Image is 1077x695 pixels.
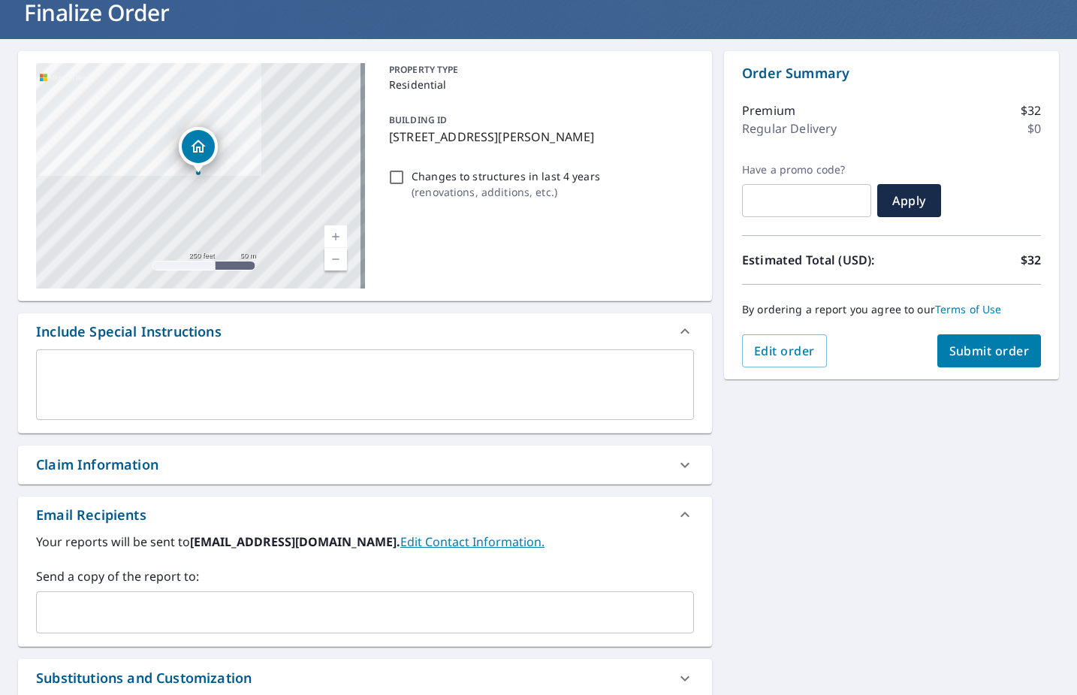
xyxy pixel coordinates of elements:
[36,668,252,688] div: Substitutions and Customization
[389,77,688,92] p: Residential
[742,163,871,177] label: Have a promo code?
[412,168,600,184] p: Changes to structures in last 4 years
[949,343,1030,359] span: Submit order
[324,225,347,248] a: Current Level 17, Zoom In
[754,343,815,359] span: Edit order
[742,63,1041,83] p: Order Summary
[389,128,688,146] p: [STREET_ADDRESS][PERSON_NAME]
[1021,251,1041,269] p: $32
[935,302,1002,316] a: Terms of Use
[742,334,827,367] button: Edit order
[36,505,146,525] div: Email Recipients
[412,184,600,200] p: ( renovations, additions, etc. )
[742,303,1041,316] p: By ordering a report you agree to our
[18,497,712,533] div: Email Recipients
[389,113,447,126] p: BUILDING ID
[1021,101,1041,119] p: $32
[36,322,222,342] div: Include Special Instructions
[937,334,1042,367] button: Submit order
[742,119,837,137] p: Regular Delivery
[36,455,158,475] div: Claim Information
[18,313,712,349] div: Include Special Instructions
[389,63,688,77] p: PROPERTY TYPE
[889,192,929,209] span: Apply
[36,533,694,551] label: Your reports will be sent to
[36,567,694,585] label: Send a copy of the report to:
[190,533,400,550] b: [EMAIL_ADDRESS][DOMAIN_NAME].
[179,127,218,174] div: Dropped pin, building 1, Residential property, 225 Boulder Point Dr Saint Peters, MO 63376
[324,248,347,270] a: Current Level 17, Zoom Out
[400,533,545,550] a: EditContactInfo
[742,101,795,119] p: Premium
[877,184,941,217] button: Apply
[18,446,712,484] div: Claim Information
[742,251,891,269] p: Estimated Total (USD):
[1027,119,1041,137] p: $0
